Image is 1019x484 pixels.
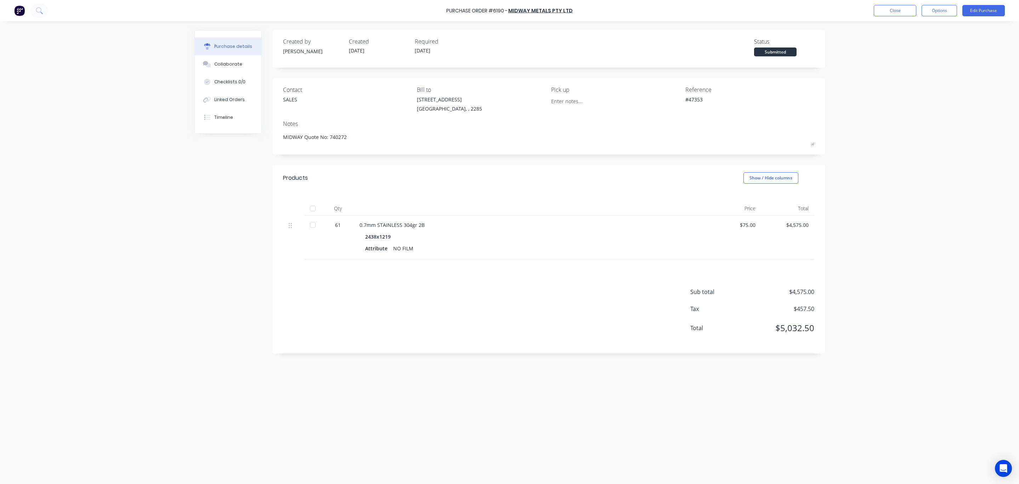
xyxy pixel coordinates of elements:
div: $4,575.00 [767,221,809,229]
span: $5,032.50 [743,322,814,334]
textarea: MIDWAY Quote No: 740272 [283,130,814,146]
div: [STREET_ADDRESS] [417,96,482,103]
div: [PERSON_NAME] [283,48,343,55]
div: 2438x1219 [365,232,396,242]
div: Products [283,174,308,182]
div: Timeline [214,114,233,121]
div: Reference [685,85,814,94]
div: Purchase details [214,43,252,50]
button: Linked Orders [195,91,261,109]
button: Collaborate [195,55,261,73]
div: Price [708,201,761,216]
div: Contact [283,85,412,94]
div: 0.7mm STAINLESS 304gr 2B [360,221,702,229]
span: $457.50 [743,305,814,313]
a: Midway Metals Pty Ltd [508,7,573,14]
div: $75.00 [714,221,755,229]
button: Close [874,5,916,16]
div: Total [761,201,814,216]
button: Show / Hide columns [743,172,798,184]
div: Status [754,37,814,46]
input: Enter notes... [551,96,616,106]
div: Required [415,37,475,46]
button: Purchase details [195,38,261,55]
div: Collaborate [214,61,242,67]
div: NO FILM [393,243,413,254]
div: 61 [328,221,348,229]
div: Created by [283,37,343,46]
textarea: #47353 [685,96,774,112]
button: Timeline [195,109,261,126]
div: Pick up [551,85,680,94]
span: Sub total [690,288,743,296]
span: Tax [690,305,743,313]
div: Notes [283,119,814,128]
div: Linked Orders [214,96,245,103]
div: Qty [322,201,354,216]
div: Submitted [754,48,797,56]
div: Bill to [417,85,546,94]
img: Factory [14,5,25,16]
button: Edit Purchase [962,5,1005,16]
div: SALES [283,96,297,103]
div: Attribute [365,243,393,254]
div: [GEOGRAPHIC_DATA], , 2285 [417,105,482,112]
span: Total [690,324,743,332]
button: Options [922,5,957,16]
div: Open Intercom Messenger [995,460,1012,477]
span: $4,575.00 [743,288,814,296]
div: Purchase Order #6190 - [446,7,508,15]
button: Checklists 0/0 [195,73,261,91]
div: Checklists 0/0 [214,79,245,85]
div: Created [349,37,409,46]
